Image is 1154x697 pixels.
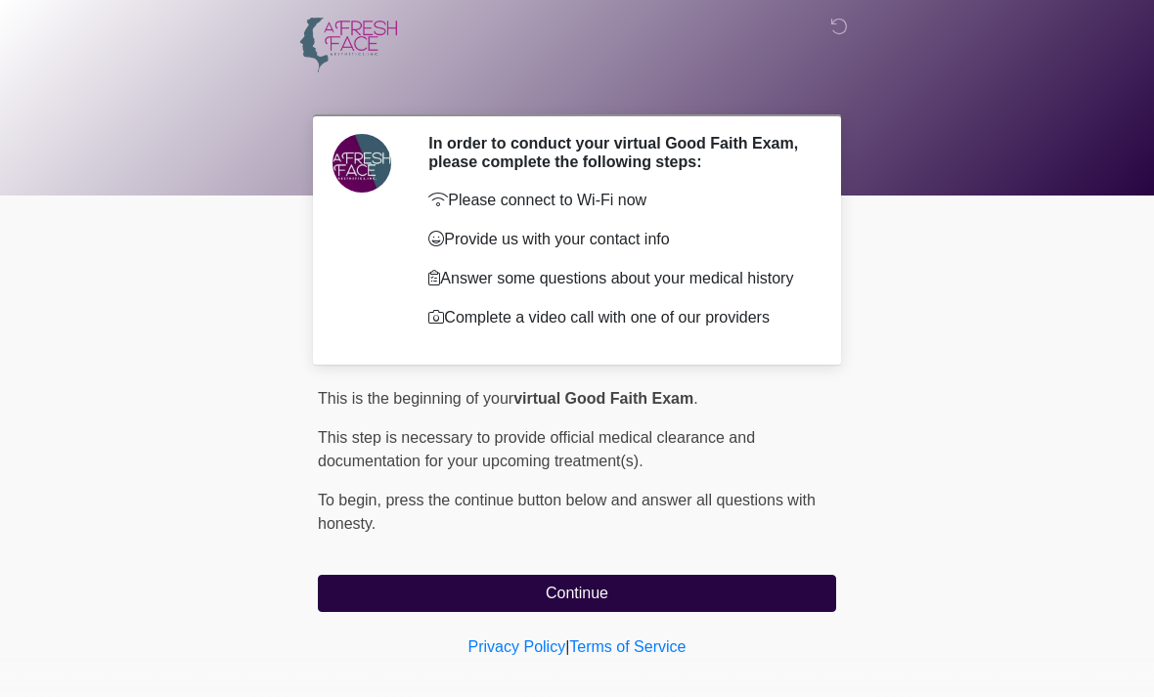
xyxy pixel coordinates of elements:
span: press the continue button below and answer all questions with honesty. [318,492,816,532]
p: Please connect to Wi-Fi now [428,189,807,212]
button: Continue [318,575,836,612]
span: . [693,390,697,407]
span: This is the beginning of your [318,390,513,407]
span: To begin, [318,492,385,508]
span: This step is necessary to provide official medical clearance and documentation for your upcoming ... [318,429,755,469]
h2: In order to conduct your virtual Good Faith Exam, please complete the following steps: [428,134,807,171]
a: Privacy Policy [468,638,566,655]
img: Agent Avatar [333,134,391,193]
p: Complete a video call with one of our providers [428,306,807,329]
img: A Fresh Face Aesthetics Inc Logo [298,15,398,74]
strong: virtual Good Faith Exam [513,390,693,407]
p: Answer some questions about your medical history [428,267,807,290]
a: Terms of Service [569,638,686,655]
p: Provide us with your contact info [428,228,807,251]
a: | [565,638,569,655]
